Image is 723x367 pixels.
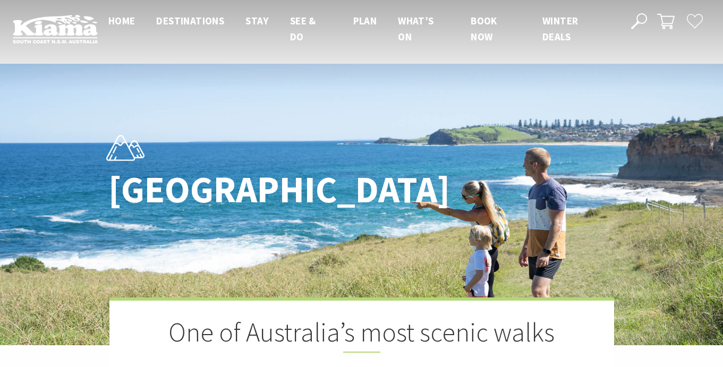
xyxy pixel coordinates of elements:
span: Home [108,14,135,27]
img: Kiama Logo [13,14,98,44]
span: Book now [471,14,497,43]
h2: One of Australia’s most scenic walks [163,317,561,353]
span: Plan [353,14,377,27]
h1: [GEOGRAPHIC_DATA] [108,169,409,210]
span: Destinations [156,14,224,27]
span: Stay [245,14,269,27]
span: What’s On [398,14,433,43]
span: See & Do [290,14,316,43]
nav: Main Menu [98,13,619,45]
span: Winter Deals [542,14,578,43]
